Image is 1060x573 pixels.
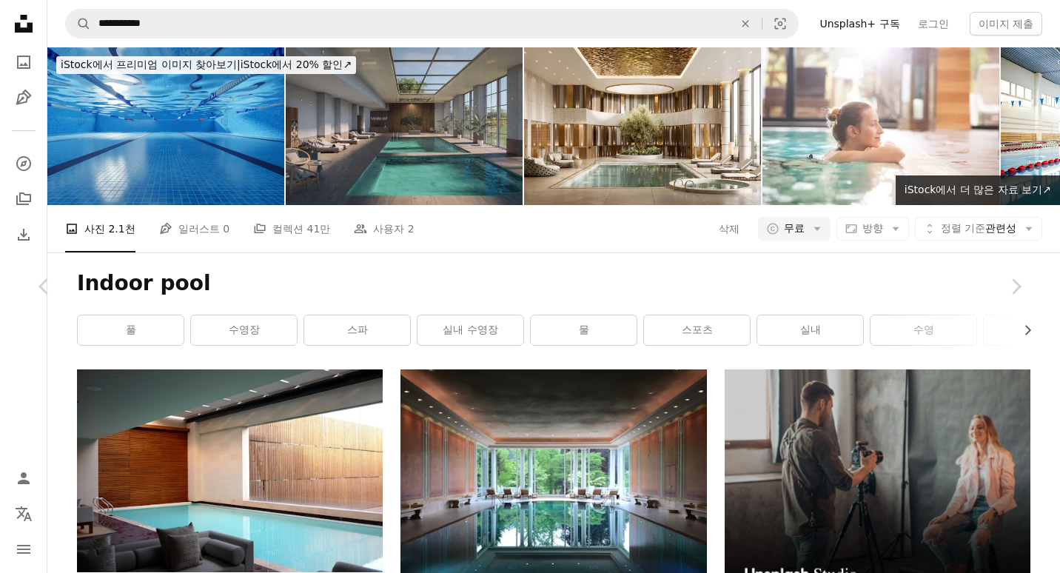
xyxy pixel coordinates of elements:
a: 탐색 [9,149,38,178]
a: 일러스트 [9,83,38,113]
img: 객실명 바닷속이 [47,47,284,205]
button: 삭제 [718,217,740,241]
img: 객실 내 수영장 옆에 회색 소파 2개 [77,369,383,572]
span: 정렬 기준 [941,222,985,234]
span: 무료 [784,221,805,236]
a: iStock에서 프리미엄 이미지 찾아보기|iStock에서 20% 할인↗ [47,47,365,83]
button: 삭제 [729,10,762,38]
a: 컬렉션 41만 [253,205,330,252]
span: 2 [408,221,415,237]
a: 로그인 / 가입 [9,463,38,493]
a: Unsplash+ 구독 [811,12,908,36]
span: iStock에서 프리미엄 이미지 찾아보기 | [61,58,241,70]
a: 나무가 보이는 대형 실내 수영장 [400,477,706,491]
a: 물 [531,315,637,345]
img: 럭셔리 호텔 수영장의 3D 렌더 [524,47,761,205]
button: 방향 [836,217,909,241]
form: 사이트 전체에서 이미지 찾기 [65,9,799,38]
button: 이미지 제출 [970,12,1042,36]
button: 무료 [758,217,831,241]
a: 일러스트 0 [159,205,229,252]
button: 정렬 기준관련성 [915,217,1042,241]
a: 실내 [757,315,863,345]
span: iStock에서 20% 할인 ↗ [61,58,352,70]
img: 평화와 조용함 즐기기 [762,47,999,205]
a: 사용자 2 [354,205,414,252]
span: 관련성 [941,221,1016,236]
a: 스포츠 [644,315,750,345]
a: 실내 수영장 [417,315,523,345]
a: 다음 [971,215,1060,358]
a: 사진 [9,47,38,77]
h1: Indoor pool [77,270,1030,297]
button: 언어 [9,499,38,529]
a: 스파 [304,315,410,345]
span: iStock에서 더 많은 자료 보기 ↗ [905,184,1051,195]
a: 수영장 [191,315,297,345]
span: 방향 [862,222,883,234]
button: Unsplash 검색 [66,10,91,38]
img: 현대적인 호텔 스파 및 웰니스 센터의 수영장 [286,47,523,205]
a: 컬렉션 [9,184,38,214]
a: 로그인 [909,12,958,36]
span: 0 [223,221,229,237]
a: 수영 [871,315,976,345]
span: 41만 [307,221,331,237]
button: 메뉴 [9,535,38,564]
a: 객실 내 수영장 옆에 회색 소파 2개 [77,464,383,477]
button: 시각적 검색 [762,10,798,38]
a: 풀 [78,315,184,345]
a: iStock에서 더 많은 자료 보기↗ [896,175,1060,205]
